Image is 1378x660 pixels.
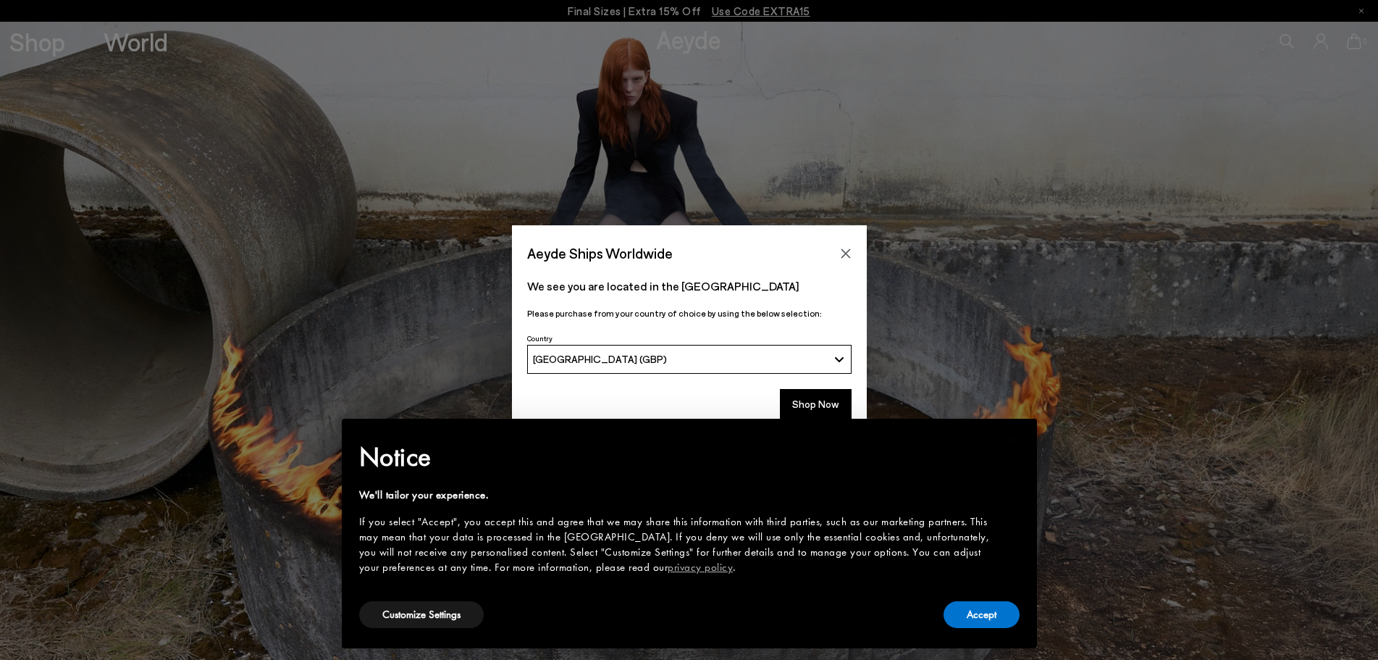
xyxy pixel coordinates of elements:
[527,334,553,343] span: Country
[359,601,484,628] button: Customize Settings
[668,560,733,575] a: privacy policy
[996,423,1031,458] button: Close this notice
[359,514,996,575] div: If you select "Accept", you accept this and agree that we may share this information with third p...
[533,353,667,365] span: [GEOGRAPHIC_DATA] (GBP)
[527,241,673,266] span: Aeyde Ships Worldwide
[527,306,852,320] p: Please purchase from your country of choice by using the below selection:
[944,601,1020,628] button: Accept
[359,438,996,476] h2: Notice
[359,488,996,503] div: We'll tailor your experience.
[527,277,852,295] p: We see you are located in the [GEOGRAPHIC_DATA]
[780,389,852,419] button: Shop Now
[835,243,857,264] button: Close
[1009,429,1018,451] span: ×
